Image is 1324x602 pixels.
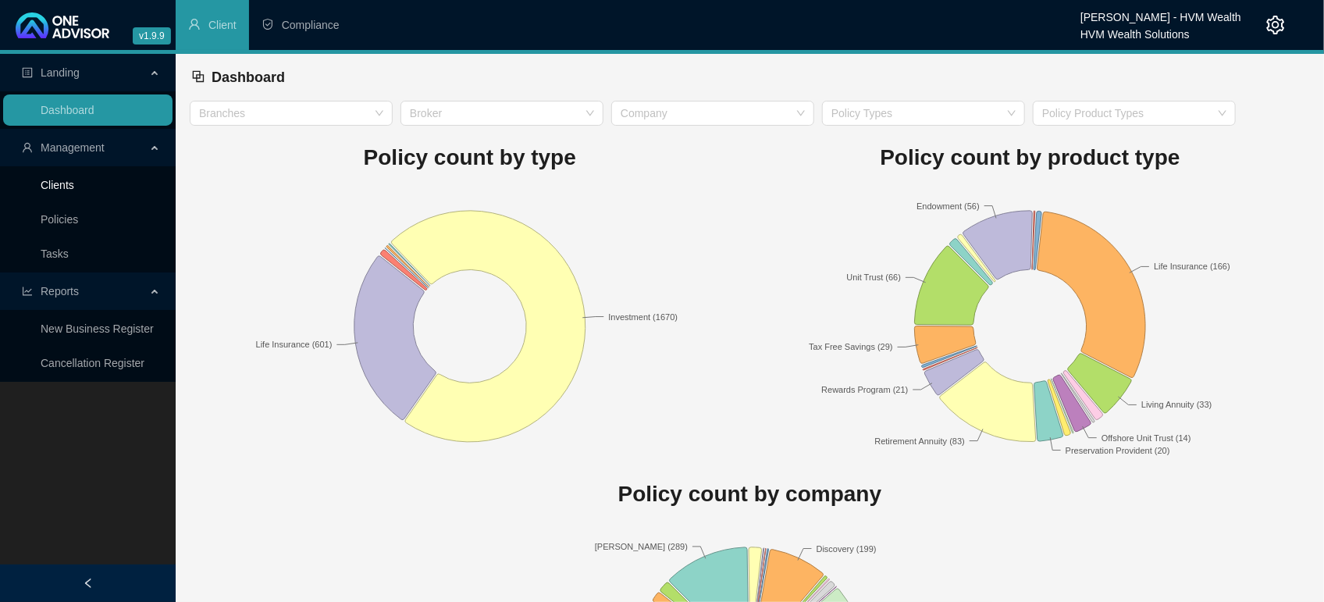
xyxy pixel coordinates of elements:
span: Compliance [282,19,340,31]
div: [PERSON_NAME] - HVM Wealth [1080,4,1241,21]
span: profile [22,67,33,78]
a: Clients [41,179,74,191]
a: Policies [41,213,78,226]
span: left [83,578,94,589]
text: Investment (1670) [608,312,678,321]
span: block [191,69,205,84]
a: Dashboard [41,104,94,116]
span: Client [208,19,237,31]
text: Living Annuity (33) [1141,400,1212,409]
span: Landing [41,66,80,79]
text: [PERSON_NAME] (289) [595,542,688,551]
text: Offshore Unit Trust (14) [1102,433,1191,443]
text: Endowment (56) [916,201,980,210]
text: Discovery (199) [817,544,877,554]
h1: Policy count by product type [750,141,1311,175]
a: Tasks [41,248,69,260]
span: setting [1266,16,1285,34]
text: Unit Trust (66) [846,273,901,282]
span: Reports [41,285,79,297]
span: Management [41,141,105,154]
span: safety [262,18,274,30]
text: Preservation Provident (20) [1066,446,1170,455]
a: New Business Register [41,322,154,335]
text: Retirement Annuity (83) [874,436,965,446]
text: Life Insurance (601) [256,340,333,349]
h1: Policy count by type [190,141,750,175]
span: line-chart [22,286,33,297]
div: HVM Wealth Solutions [1080,21,1241,38]
img: 2df55531c6924b55f21c4cf5d4484680-logo-light.svg [16,12,109,38]
span: user [188,18,201,30]
text: Tax Free Savings (29) [809,342,893,351]
span: v1.9.9 [133,27,171,45]
span: user [22,142,33,153]
h1: Policy count by company [190,477,1310,511]
span: Dashboard [212,69,285,85]
a: Cancellation Register [41,357,144,369]
text: Life Insurance (166) [1154,262,1230,271]
text: Rewards Program (21) [821,385,908,394]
